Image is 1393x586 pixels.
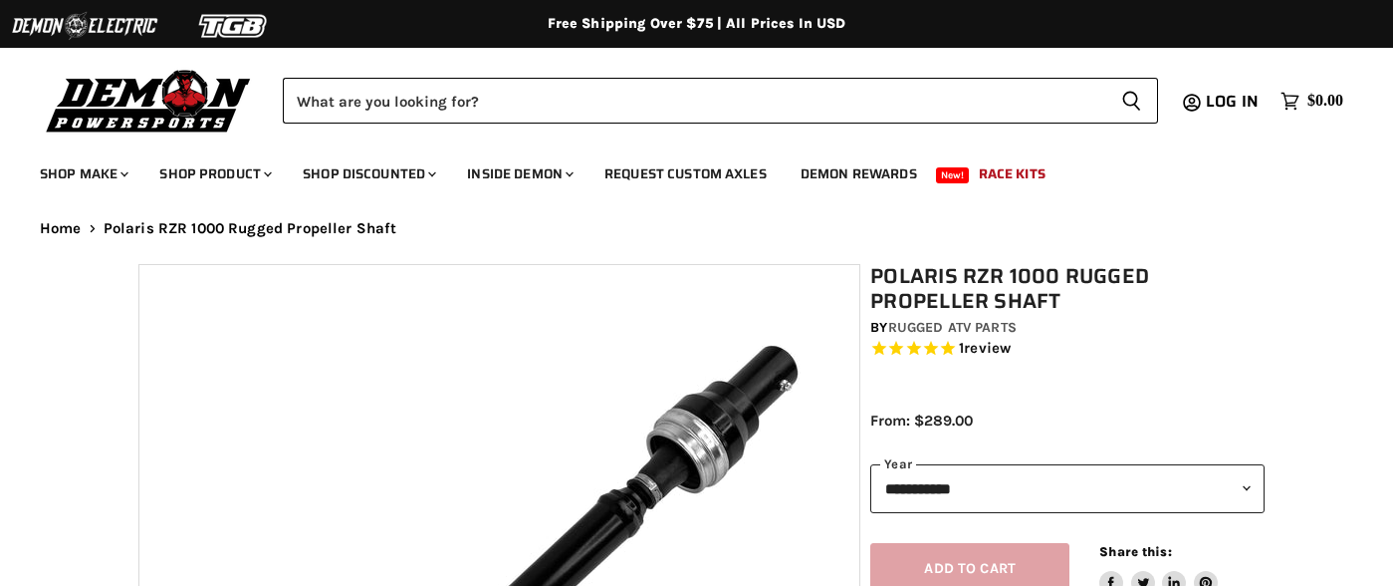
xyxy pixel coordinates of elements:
img: Demon Electric Logo 2 [10,7,159,45]
a: Shop Product [144,153,284,194]
a: Request Custom Axles [589,153,782,194]
a: Home [40,220,82,237]
button: Search [1105,78,1158,124]
a: Shop Make [25,153,140,194]
span: From: $289.00 [870,412,973,430]
span: Share this: [1099,544,1171,559]
span: Rated 5.0 out of 5 stars 1 reviews [870,339,1265,360]
div: by [870,317,1265,339]
h1: Polaris RZR 1000 Rugged Propeller Shaft [870,264,1265,314]
span: $0.00 [1307,92,1343,111]
span: 1 reviews [959,340,1011,358]
ul: Main menu [25,146,1338,194]
span: Polaris RZR 1000 Rugged Propeller Shaft [104,220,397,237]
a: Log in [1197,93,1271,111]
a: Shop Discounted [288,153,448,194]
a: Race Kits [964,153,1060,194]
a: Inside Demon [452,153,585,194]
a: Demon Rewards [786,153,932,194]
img: TGB Logo 2 [159,7,309,45]
span: review [964,340,1011,358]
input: Search [283,78,1105,124]
img: Demon Powersports [40,65,258,136]
a: Rugged ATV Parts [888,319,1017,336]
select: year [870,464,1265,513]
form: Product [283,78,1158,124]
span: Log in [1206,89,1259,114]
a: $0.00 [1271,87,1353,116]
span: New! [936,167,970,183]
